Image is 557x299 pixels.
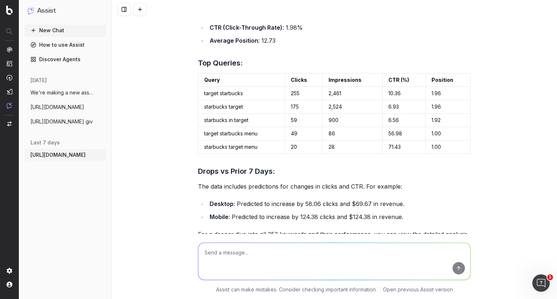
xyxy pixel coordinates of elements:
p: The data includes predictions for changes in clicks and CTR. For example: [198,181,471,191]
td: 28 [322,140,382,154]
td: starbucks target [198,100,285,114]
span: [URL][DOMAIN_NAME] [30,151,86,159]
span: [URL][DOMAIN_NAME] [30,104,84,111]
img: Analytics [7,47,12,52]
img: Assist [28,7,34,14]
iframe: Intercom live chat [532,274,550,292]
td: target starbucks [198,87,285,100]
li: : Predicted to increase by 58.06 clicks and $69.67 in revenue. [207,199,471,209]
td: Clicks [285,73,323,87]
td: Position [426,73,471,87]
span: We're making a new asset launching pumpk [30,89,94,96]
td: 56.98 [382,127,426,140]
td: 1.00 [426,127,471,140]
li: : Predicted to increase by 124.38 clicks and $124.38 in revenue. [207,212,471,222]
button: New Chat [25,25,106,36]
td: target starbucks menu [198,127,285,140]
h3: Drops vs Prior 7 Days: [198,165,471,177]
td: 59 [285,114,323,127]
img: Setting [7,268,12,274]
button: Assist [28,6,103,16]
strong: CTR (Click-Through Rate) [210,24,282,31]
img: Intelligence [7,60,12,67]
td: 6.56 [382,114,426,127]
td: 900 [322,114,382,127]
img: Studio [7,89,12,94]
td: CTR (%) [382,73,426,87]
strong: Desktop [210,200,234,207]
span: last 7 days [30,139,60,146]
a: Open previous Assist version [383,286,453,293]
span: [DATE] [30,77,47,84]
strong: Mobile [210,213,228,220]
button: We're making a new asset launching pumpk [25,87,106,98]
td: 20 [285,140,323,154]
strong: Average Position [210,37,258,44]
td: 1.96 [426,100,471,114]
button: [URL][DOMAIN_NAME] [25,149,106,161]
span: [URL][DOMAIN_NAME] giv [30,118,93,125]
li: : 12.73 [207,35,471,46]
td: 1.92 [426,114,471,127]
img: Switch project [7,121,12,126]
td: starbucks in target [198,114,285,127]
a: Discover Agents [25,54,106,65]
td: 255 [285,87,323,100]
h3: Top Queries: [198,57,471,69]
td: 71.43 [382,140,426,154]
li: : 1.98% [207,22,471,33]
img: Activation [7,75,12,81]
td: starbucks target menu [198,140,285,154]
img: Botify logo [6,5,13,15]
h1: Assist [37,6,56,16]
td: 10.36 [382,87,426,100]
td: 6.93 [382,100,426,114]
td: 175 [285,100,323,114]
img: My account [7,282,12,287]
span: 1 [547,274,553,280]
td: 2,524 [322,100,382,114]
td: Query [198,73,285,87]
td: 2,461 [322,87,382,100]
p: For a deeper dive into all 253 keywords and their performance, you can view the detailed analysis . [198,229,471,249]
button: [URL][DOMAIN_NAME] giv [25,116,106,127]
p: Assist can make mistakes. Consider checking important information. [216,286,377,293]
td: 1.00 [426,140,471,154]
a: How to use Assist [25,39,106,51]
td: 1.96 [426,87,471,100]
img: Assist [7,102,12,109]
button: [URL][DOMAIN_NAME] [25,101,106,113]
td: Impressions [322,73,382,87]
td: 86 [322,127,382,140]
td: 49 [285,127,323,140]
